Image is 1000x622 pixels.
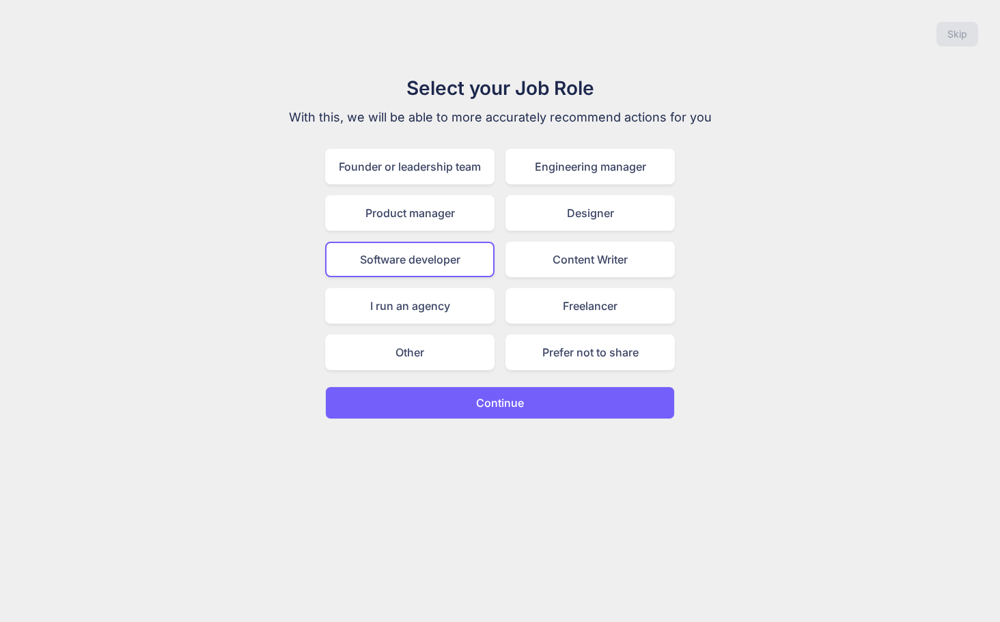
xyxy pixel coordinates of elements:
div: Other [325,335,495,370]
div: Prefer not to share [505,335,675,370]
div: Product manager [325,195,495,231]
button: Skip [936,22,978,46]
div: I run an agency [325,288,495,324]
div: Freelancer [505,288,675,324]
div: Software developer [325,242,495,277]
div: Engineering manager [505,149,675,184]
div: Designer [505,195,675,231]
div: Content Writer [505,242,675,277]
h1: Select your Job Role [270,74,730,102]
button: Continue [325,386,675,419]
p: With this, we will be able to more accurately recommend actions for you [270,108,730,127]
div: Founder or leadership team [325,149,495,184]
p: Continue [476,395,524,411]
